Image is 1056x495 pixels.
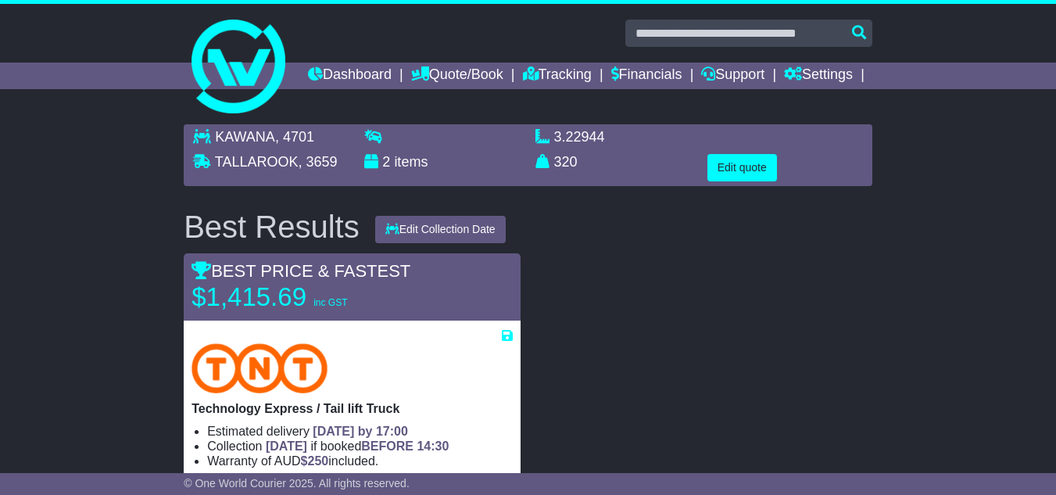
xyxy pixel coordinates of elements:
span: BEFORE [361,439,413,453]
li: Estimated delivery [207,424,512,439]
span: $ [301,454,329,468]
span: items [394,154,428,170]
span: [DATE] [266,439,307,453]
span: 2 [382,154,390,170]
span: BEST PRICE & FASTEST [192,261,410,281]
li: Warranty of AUD included. [207,454,512,468]
span: © One World Courier 2025. All rights reserved. [184,477,410,490]
span: inc GST [313,297,347,308]
a: Dashboard [308,63,392,89]
p: $1,415.69 [192,282,387,313]
a: Financials [611,63,682,89]
span: KAWANA [215,129,275,145]
button: Edit quote [707,154,777,181]
span: , 3659 [299,154,338,170]
a: Tracking [523,63,592,89]
button: Edit Collection Date [375,216,506,243]
span: , 4701 [275,129,314,145]
span: 320 [554,154,578,170]
p: Technology Express / Tail lift Truck [192,401,512,416]
li: Collection [207,439,512,454]
span: 3.22944 [554,129,605,145]
span: 14:30 [417,439,449,453]
a: Settings [784,63,853,89]
span: 250 [308,454,329,468]
a: Support [701,63,764,89]
div: Best Results [176,210,367,244]
span: TALLAROOK [215,154,299,170]
a: Quote/Book [411,63,503,89]
span: if booked [266,439,449,453]
span: [DATE] by 17:00 [313,425,408,438]
img: TNT Domestic: Technology Express / Tail lift Truck [192,343,328,393]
